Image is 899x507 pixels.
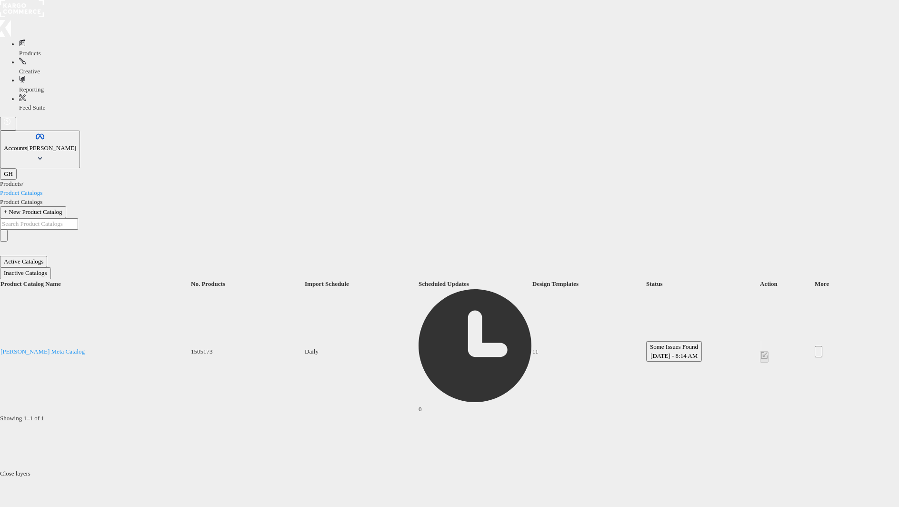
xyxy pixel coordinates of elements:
[4,144,27,152] span: Accounts
[19,50,41,57] span: Products
[19,86,44,93] span: Reporting
[27,144,76,152] span: [PERSON_NAME]
[4,258,43,265] span: Active Catalogs
[4,269,47,276] span: Inactive Catalogs
[419,280,531,289] div: Scheduled Updates
[532,347,645,356] div: 11
[4,170,13,177] span: GH
[304,289,418,414] td: Daily
[532,280,645,289] div: Design Templates
[650,343,698,352] div: Some Issues Found
[419,289,531,414] div: 0
[759,279,814,289] th: Action
[419,405,531,414] div: 0
[191,280,304,289] div: No. Products
[191,347,304,356] div: 1505173
[0,280,190,289] div: Product Catalog Name
[646,279,759,289] th: Status
[4,208,62,215] span: + New Product Catalog
[650,352,698,361] div: [DATE] - 8:14 AM
[22,180,24,187] span: /
[19,104,45,111] span: Feed Suite
[0,348,85,355] a: [PERSON_NAME] Meta Catalog
[19,68,40,75] span: Creative
[305,280,418,289] div: Import Schedule
[646,341,702,362] button: Some Issues Found[DATE] - 8:14 AM
[814,279,833,289] th: More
